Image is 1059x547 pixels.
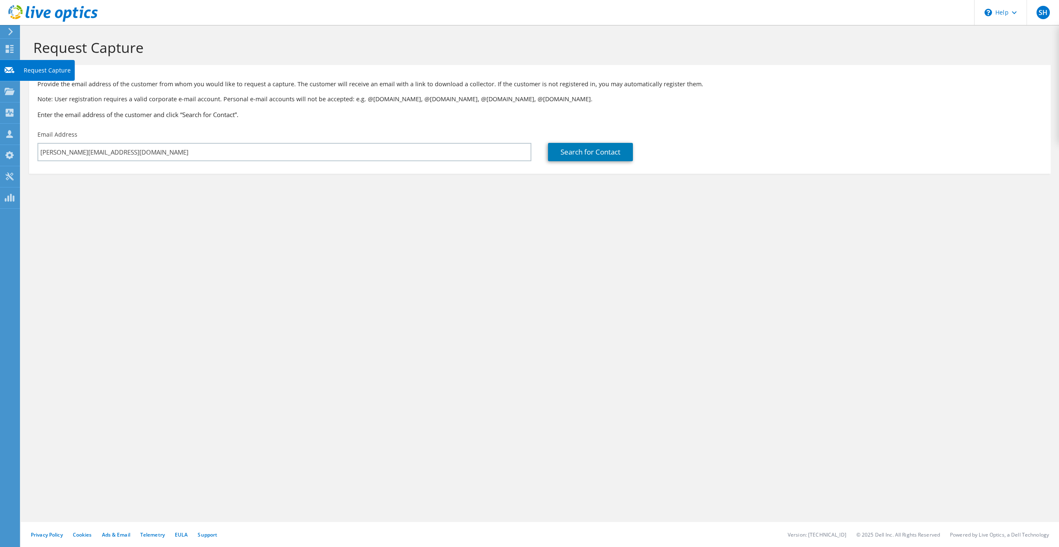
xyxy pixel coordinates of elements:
li: © 2025 Dell Inc. All Rights Reserved [856,531,940,538]
h1: Request Capture [33,39,1042,56]
a: Telemetry [140,531,165,538]
a: Support [198,531,217,538]
a: Privacy Policy [31,531,63,538]
div: Request Capture [20,60,75,81]
label: Email Address [37,130,77,139]
svg: \n [985,9,992,16]
h3: Enter the email address of the customer and click “Search for Contact”. [37,110,1042,119]
li: Version: [TECHNICAL_ID] [788,531,846,538]
a: EULA [175,531,188,538]
a: Cookies [73,531,92,538]
a: Search for Contact [548,143,633,161]
a: Ads & Email [102,531,130,538]
p: Note: User registration requires a valid corporate e-mail account. Personal e-mail accounts will ... [37,95,1042,104]
p: Provide the email address of the customer from whom you would like to request a capture. The cust... [37,80,1042,89]
span: SH [1037,6,1050,19]
li: Powered by Live Optics, a Dell Technology [950,531,1049,538]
